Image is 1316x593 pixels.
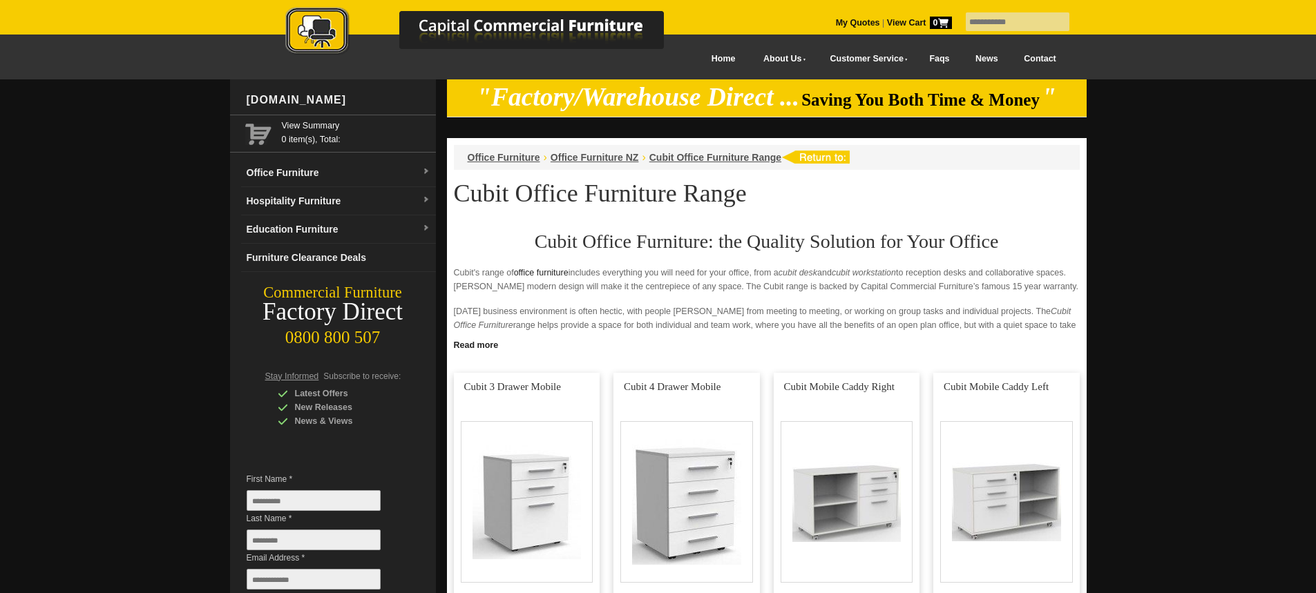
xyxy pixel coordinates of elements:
[241,159,436,187] a: Office Furnituredropdown
[247,551,401,565] span: Email Address *
[247,490,381,511] input: First Name *
[649,152,781,163] a: Cubit Office Furniture Range
[642,150,645,164] li: ›
[1011,43,1069,75] a: Contact
[230,283,436,302] div: Commercial Furniture
[247,512,401,525] span: Last Name *
[422,224,430,233] img: dropdown
[278,387,409,400] div: Latest Offers
[748,43,814,75] a: About Us
[454,304,1080,346] p: [DATE] business environment is often hectic, with people [PERSON_NAME] from meeting to meeting, o...
[241,187,436,215] a: Hospitality Furnituredropdown
[514,268,569,278] a: office furniture
[282,119,430,144] span: 0 item(s), Total:
[247,472,401,486] span: First Name *
[278,400,409,414] div: New Releases
[247,569,381,590] input: Email Address *
[917,43,963,75] a: Faqs
[241,215,436,244] a: Education Furnituredropdown
[477,83,799,111] em: "Factory/Warehouse Direct ...
[801,90,1040,109] span: Saving You Both Time & Money
[282,119,430,133] a: View Summary
[454,180,1080,206] h1: Cubit Office Furniture Range
[551,152,639,163] a: Office Furniture NZ
[278,414,409,428] div: News & Views
[779,268,817,278] em: cubit desk
[781,150,850,164] img: return to
[265,371,319,381] span: Stay Informed
[247,7,731,57] img: Capital Commercial Furniture Logo
[447,335,1087,352] a: Click to read more
[454,231,1080,252] h2: Cubit Office Furniture: the Quality Solution for Your Office
[832,268,896,278] em: cubit workstation
[241,244,436,272] a: Furniture Clearance Deals
[884,18,951,28] a: View Cart0
[422,196,430,204] img: dropdown
[930,17,952,29] span: 0
[544,150,547,164] li: ›
[230,302,436,322] div: Factory Direct
[247,7,731,61] a: Capital Commercial Furniture Logo
[230,321,436,347] div: 0800 800 507
[422,168,430,176] img: dropdown
[241,79,436,121] div: [DOMAIN_NAME]
[247,529,381,550] input: Last Name *
[454,266,1080,293] p: Cubit's range of includes everything you will need for your office, from a and to reception desks...
[962,43,1011,75] a: News
[1042,83,1056,111] em: "
[887,18,952,28] strong: View Cart
[814,43,916,75] a: Customer Service
[468,152,540,163] a: Office Furniture
[836,18,880,28] a: My Quotes
[323,371,401,381] span: Subscribe to receive:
